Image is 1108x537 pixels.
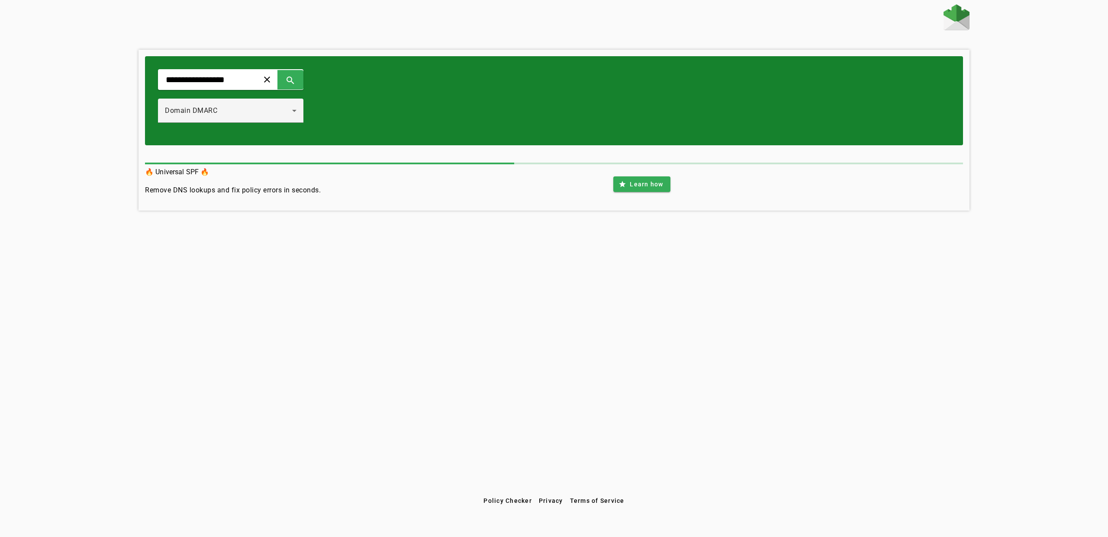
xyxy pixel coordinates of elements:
img: Fraudmarc Logo [944,4,969,30]
button: Privacy [535,493,567,508]
span: Privacy [539,497,563,504]
h4: Remove DNS lookups and fix policy errors in seconds. [145,185,321,195]
button: Terms of Service [567,493,628,508]
span: Policy Checker [483,497,532,504]
span: Learn how [630,180,663,189]
span: Terms of Service [570,497,625,504]
h3: 🔥 Universal SPF 🔥 [145,166,321,178]
button: Learn how [613,176,670,192]
a: Home [944,4,969,32]
button: Policy Checker [480,493,535,508]
span: Domain DMARC [165,106,217,115]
